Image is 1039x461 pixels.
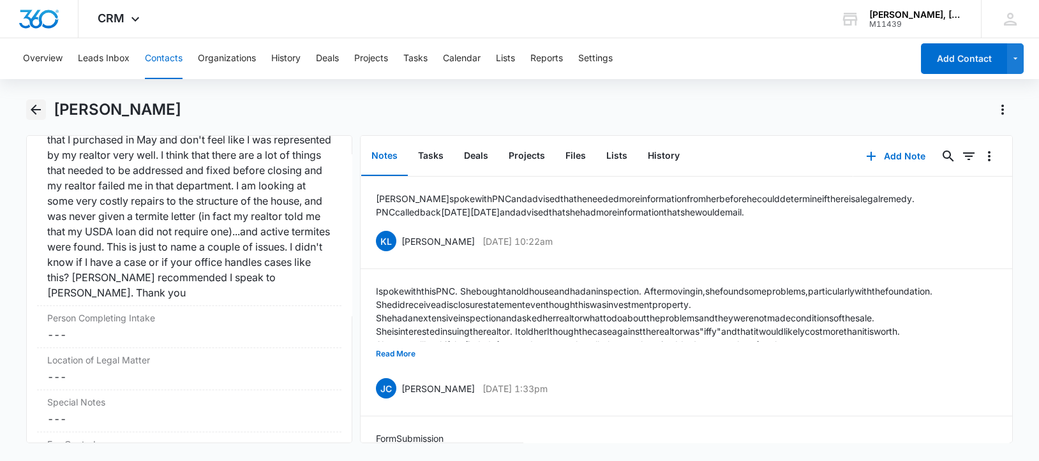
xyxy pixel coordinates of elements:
button: Tasks [408,136,454,176]
button: Filters [959,146,979,166]
div: Location of Legal Matter--- [37,348,342,390]
div: Special Notes--- [37,390,342,432]
div: account name [869,10,962,20]
button: Reports [530,38,563,79]
button: History [271,38,301,79]
div: Description of Legal MatterHow Can We Help?: I'm having a lot of issues with a house that I purch... [37,96,342,306]
button: Search... [938,146,959,166]
button: Tasks [403,38,428,79]
button: Contacts [145,38,183,79]
button: Lists [496,38,515,79]
dd: --- [47,327,332,342]
button: Read More [376,342,415,366]
button: Add Contact [921,43,1007,74]
p: I spoke with this PNC. She bought an old house and had an inspection. After moving in, she found ... [376,284,997,351]
div: Person Completing Intake--- [37,306,342,348]
p: [PERSON_NAME] [401,382,475,395]
div: How Can We Help?: I'm having a lot of issues with a house that I purchased in May and don't feel ... [47,117,332,300]
button: Notes [361,136,408,176]
button: Projects [354,38,388,79]
span: CRM [98,11,124,25]
button: Deals [316,38,339,79]
button: Projects [498,136,555,176]
button: Settings [578,38,613,79]
dd: --- [47,411,332,427]
p: [DATE] 1:33pm [482,382,548,395]
button: Actions [992,99,1013,120]
h1: [PERSON_NAME] [54,100,181,119]
label: Person Completing Intake [47,311,332,325]
button: Overview [23,38,63,79]
button: Calendar [443,38,481,79]
button: Organizations [198,38,256,79]
button: Files [555,136,596,176]
label: Special Notes [47,395,332,409]
div: account id [869,20,962,29]
button: Lists [596,136,638,176]
p: [PERSON_NAME] spoke with PNC and advised that he needed more information from her before he could... [376,192,997,219]
span: KL [376,231,396,251]
span: JC [376,378,396,399]
dd: --- [47,369,332,384]
button: Back [26,99,46,120]
p: [PERSON_NAME] [401,235,475,248]
button: Overflow Menu [979,146,999,166]
button: Deals [454,136,498,176]
button: Leads Inbox [78,38,130,79]
button: History [638,136,690,176]
p: [DATE] 10:22am [482,235,553,248]
label: Fee Quoted [47,437,332,451]
label: Location of Legal Matter [47,353,332,367]
button: Add Note [853,141,938,172]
